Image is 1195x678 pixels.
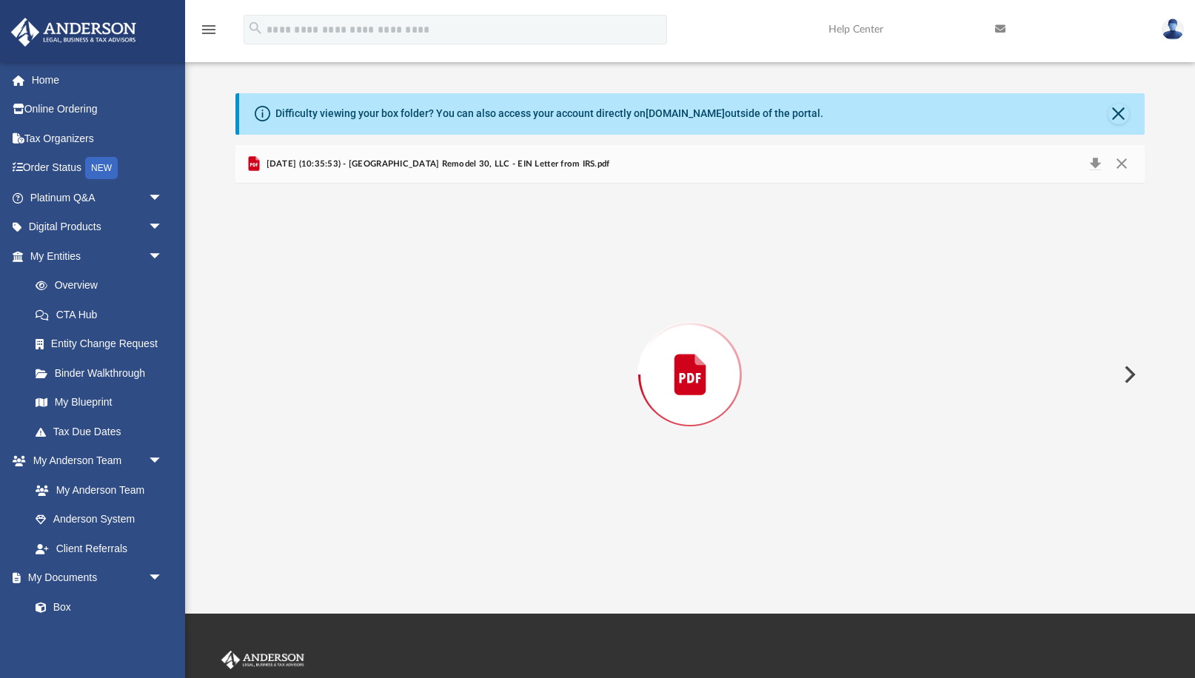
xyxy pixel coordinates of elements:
a: CTA Hub [21,300,185,329]
a: Platinum Q&Aarrow_drop_down [10,183,185,212]
a: Box [21,592,170,622]
div: NEW [85,157,118,179]
a: [DOMAIN_NAME] [646,107,725,119]
button: Next File [1112,354,1145,395]
button: Download [1082,154,1108,175]
a: My Entitiesarrow_drop_down [10,241,185,271]
span: arrow_drop_down [148,241,178,272]
i: search [247,20,264,36]
a: Online Ordering [10,95,185,124]
a: Tax Due Dates [21,417,185,446]
button: Close [1108,154,1134,175]
span: arrow_drop_down [148,563,178,594]
a: Home [10,65,185,95]
img: Anderson Advisors Platinum Portal [218,651,307,670]
a: My Anderson Teamarrow_drop_down [10,446,178,476]
a: menu [200,28,218,38]
img: User Pic [1162,19,1184,40]
a: My Documentsarrow_drop_down [10,563,178,593]
div: Difficulty viewing your box folder? You can also access your account directly on outside of the p... [275,106,823,121]
a: Digital Productsarrow_drop_down [10,212,185,242]
a: My Anderson Team [21,475,170,505]
a: My Blueprint [21,388,178,417]
div: Preview [235,145,1145,566]
a: Client Referrals [21,534,178,563]
span: arrow_drop_down [148,183,178,213]
a: Meeting Minutes [21,622,178,651]
span: arrow_drop_down [148,446,178,477]
a: Overview [21,271,185,301]
span: [DATE] (10:35:53) - [GEOGRAPHIC_DATA] Remodel 30, LLC - EIN Letter from IRS.pdf [263,158,609,171]
a: Order StatusNEW [10,153,185,184]
a: Anderson System [21,505,178,534]
a: Tax Organizers [10,124,185,153]
button: Close [1108,104,1129,124]
i: menu [200,21,218,38]
a: Entity Change Request [21,329,185,359]
span: arrow_drop_down [148,212,178,243]
a: Binder Walkthrough [21,358,185,388]
img: Anderson Advisors Platinum Portal [7,18,141,47]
